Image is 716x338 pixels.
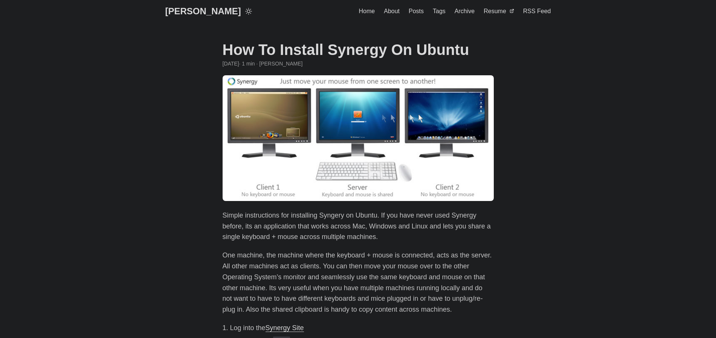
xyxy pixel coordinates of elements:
[409,8,424,14] span: Posts
[523,8,551,14] span: RSS Feed
[223,59,494,68] div: · 1 min · [PERSON_NAME]
[266,324,304,332] a: Synergy Site
[384,8,400,14] span: About
[223,41,494,59] h1: How To Install Synergy On Ubuntu
[230,323,494,333] li: Log into the
[484,8,506,14] span: Resume
[223,59,239,68] span: 2020-11-13 00:00:00 +0000 UTC
[223,210,494,242] p: Simple instructions for installing Syngery on Ubuntu. If you have never used Synergy before, its ...
[359,8,375,14] span: Home
[223,250,494,315] p: One machine, the machine where the keyboard + mouse is connected, acts as the server. All other m...
[433,8,446,14] span: Tags
[455,8,475,14] span: Archive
